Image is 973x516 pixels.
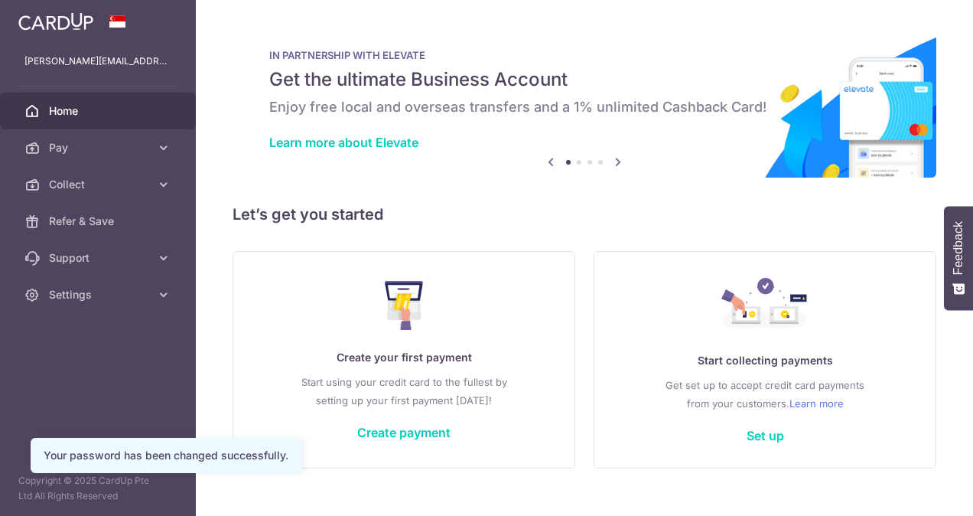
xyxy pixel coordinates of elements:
p: Get set up to accept credit card payments from your customers. [625,376,905,413]
a: Set up [747,428,784,443]
a: Learn more about Elevate [269,135,418,150]
button: Feedback - Show survey [944,206,973,310]
span: Feedback [952,221,965,275]
p: [PERSON_NAME][EMAIL_ADDRESS][PERSON_NAME][DOMAIN_NAME] [24,54,171,69]
span: Home [49,103,150,119]
img: Renovation banner [233,24,936,178]
span: Pay [49,140,150,155]
a: Create payment [357,425,451,440]
span: Settings [49,287,150,302]
a: Learn more [789,394,844,413]
img: Make Payment [385,281,424,330]
p: IN PARTNERSHIP WITH ELEVATE [269,49,900,61]
h5: Let’s get you started [233,202,936,227]
p: Start collecting payments [625,351,905,370]
span: Refer & Save [49,214,150,229]
img: Collect Payment [721,278,809,333]
p: Start using your credit card to the fullest by setting up your first payment [DATE]! [264,373,544,410]
h6: Enjoy free local and overseas transfers and a 1% unlimited Cashback Card! [269,98,900,116]
p: Create your first payment [264,348,544,367]
div: Your password has been changed successfully. [44,448,288,463]
img: CardUp [18,12,93,31]
span: Collect [49,177,150,192]
span: Support [49,250,150,266]
h5: Get the ultimate Business Account [269,67,900,92]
